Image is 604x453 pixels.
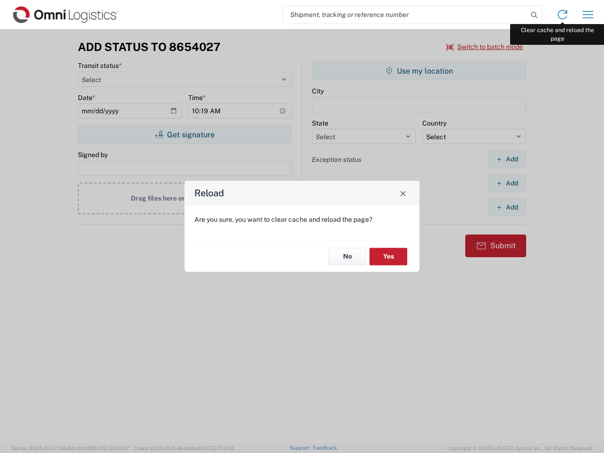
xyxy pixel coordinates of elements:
button: Close [396,186,410,200]
button: Yes [369,248,407,265]
input: Shipment, tracking or reference number [283,6,528,24]
h4: Reload [194,186,224,200]
button: No [328,248,366,265]
p: Are you sure, you want to clear cache and reload the page? [194,215,410,224]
